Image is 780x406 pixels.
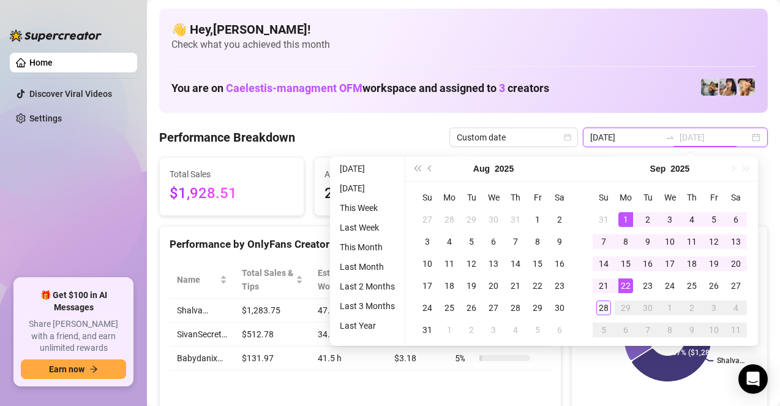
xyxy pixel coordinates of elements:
[530,212,545,227] div: 1
[707,301,721,315] div: 3
[170,299,234,323] td: Shalva…
[21,289,126,313] span: 🎁 Get $100 in AI Messages
[637,186,659,209] th: Tu
[508,301,523,315] div: 28
[615,231,637,253] td: 2025-09-08
[310,323,387,347] td: 34.5 h
[504,297,527,319] td: 2025-08-28
[442,301,457,315] div: 25
[530,301,545,315] div: 29
[504,209,527,231] td: 2025-07-31
[420,256,435,271] div: 10
[615,186,637,209] th: Mo
[171,82,549,95] h1: You are on workspace and assigned to creators
[684,278,699,293] div: 25
[650,156,666,181] button: Choose a month
[684,323,699,337] div: 9
[640,234,655,249] div: 9
[637,253,659,275] td: 2025-09-16
[416,253,438,275] td: 2025-08-10
[662,256,677,271] div: 17
[171,38,756,52] span: Check what you achieved this month
[455,351,474,365] span: 5 %
[234,347,310,370] td: $131.97
[615,253,637,275] td: 2025-09-15
[552,301,567,315] div: 30
[552,323,567,337] div: 6
[495,156,514,181] button: Choose a year
[508,256,523,271] div: 14
[530,323,545,337] div: 5
[615,275,637,297] td: 2025-09-22
[234,261,310,299] th: Total Sales & Tips
[527,209,549,231] td: 2025-08-01
[464,278,479,293] div: 19
[681,231,703,253] td: 2025-09-11
[508,212,523,227] div: 31
[681,297,703,319] td: 2025-10-02
[460,275,482,297] td: 2025-08-19
[508,323,523,337] div: 4
[170,182,294,205] span: $1,928.51
[729,234,743,249] div: 13
[486,278,501,293] div: 20
[725,297,747,319] td: 2025-10-04
[159,129,295,146] h4: Performance Breakdown
[234,299,310,323] td: $1,283.75
[527,319,549,341] td: 2025-09-05
[486,256,501,271] div: 13
[486,301,501,315] div: 27
[49,364,84,374] span: Earn now
[637,231,659,253] td: 2025-09-09
[10,29,102,42] img: logo-BBDzfeDw.svg
[460,253,482,275] td: 2025-08-12
[242,266,293,293] span: Total Sales & Tips
[504,275,527,297] td: 2025-08-21
[310,299,387,323] td: 47.5 h
[234,323,310,347] td: $512.78
[593,253,615,275] td: 2025-09-14
[552,278,567,293] div: 23
[438,319,460,341] td: 2025-09-01
[593,209,615,231] td: 2025-08-31
[420,323,435,337] div: 31
[549,186,571,209] th: Sa
[729,323,743,337] div: 11
[464,212,479,227] div: 29
[416,297,438,319] td: 2025-08-24
[486,212,501,227] div: 30
[324,167,449,181] span: Active Chats
[482,231,504,253] td: 2025-08-06
[486,234,501,249] div: 6
[416,319,438,341] td: 2025-08-31
[410,156,424,181] button: Last year (Control + left)
[615,319,637,341] td: 2025-10-06
[719,79,737,96] img: Babydanix
[681,209,703,231] td: 2025-09-04
[596,212,611,227] div: 31
[442,278,457,293] div: 18
[637,275,659,297] td: 2025-09-23
[335,299,400,313] li: Last 3 Months
[552,256,567,271] div: 16
[324,182,449,205] span: 261
[703,297,725,319] td: 2025-10-03
[640,278,655,293] div: 23
[729,278,743,293] div: 27
[596,323,611,337] div: 5
[420,212,435,227] div: 27
[464,323,479,337] div: 2
[335,259,400,274] li: Last Month
[618,256,633,271] div: 15
[703,231,725,253] td: 2025-09-12
[508,234,523,249] div: 7
[659,186,681,209] th: We
[593,231,615,253] td: 2025-09-07
[640,323,655,337] div: 7
[707,278,721,293] div: 26
[460,231,482,253] td: 2025-08-05
[482,319,504,341] td: 2025-09-03
[684,256,699,271] div: 18
[618,212,633,227] div: 1
[615,209,637,231] td: 2025-09-01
